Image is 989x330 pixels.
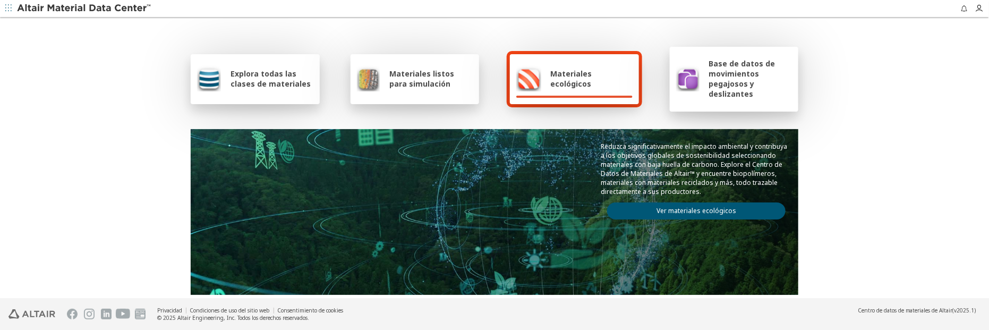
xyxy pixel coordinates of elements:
font: Centro de datos de materiales de Altair [858,307,953,314]
a: Ver materiales ecológicos [607,202,786,219]
font: Reduzca significativamente el impacto ambiental y contribuya a los objetivos globales de sostenib... [601,142,787,196]
font: Ver materiales ecológicos [657,206,736,215]
font: Materiales ecológicos [551,69,592,89]
img: Base de datos de movimientos pegajosos y deslizantes [676,66,700,91]
img: Materiales listos para simulación [357,66,380,91]
a: Condiciones de uso del sitio web [190,307,270,314]
font: Explora todas las clases de materiales [231,69,311,89]
font: Materiales listos para simulación [389,69,454,89]
img: Explora todas las clases de materiales [197,66,221,91]
font: Base de datos de movimientos pegajosos y deslizantes [709,58,775,99]
a: Privacidad [157,307,182,314]
img: Materiales ecológicos [516,66,541,91]
img: Ingeniería Altair [8,309,55,319]
font: © 2025 Altair Engineering, Inc. Todos los derechos reservados. [157,314,309,321]
font: (v2025.1) [953,307,976,314]
a: Consentimiento de cookies [277,307,343,314]
img: Centro de datos de materiales de Altair [17,3,152,14]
